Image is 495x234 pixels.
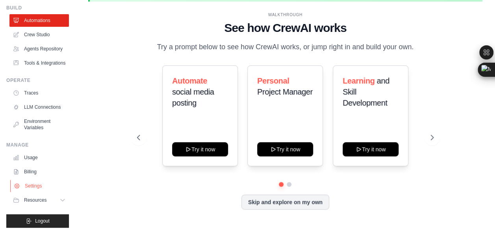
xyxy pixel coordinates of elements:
div: Operate [6,77,69,84]
div: Manage [6,142,69,148]
span: Resources [24,197,46,203]
button: Try it now [343,142,399,156]
a: Traces [9,87,69,99]
span: Learning [343,76,374,85]
span: Automate [172,76,207,85]
div: Build [6,5,69,11]
a: Agents Repository [9,43,69,55]
a: Settings [10,180,70,192]
span: and Skill Development [343,76,389,107]
h1: See how CrewAI works [137,21,434,35]
a: Crew Studio [9,28,69,41]
span: Personal [257,76,289,85]
button: Try it now [172,142,228,156]
div: WALKTHROUGH [137,12,434,18]
a: Environment Variables [9,115,69,134]
button: Logout [6,214,69,228]
button: Skip and explore on my own [241,195,329,210]
iframe: Chat Widget [456,196,495,234]
span: social media posting [172,87,214,107]
button: Resources [9,194,69,206]
a: Usage [9,151,69,164]
button: Try it now [257,142,313,156]
span: Project Manager [257,87,313,96]
span: Logout [35,218,50,224]
a: Billing [9,165,69,178]
a: Automations [9,14,69,27]
a: Tools & Integrations [9,57,69,69]
a: LLM Connections [9,101,69,113]
p: Try a prompt below to see how CrewAI works, or jump right in and build your own. [153,41,417,53]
